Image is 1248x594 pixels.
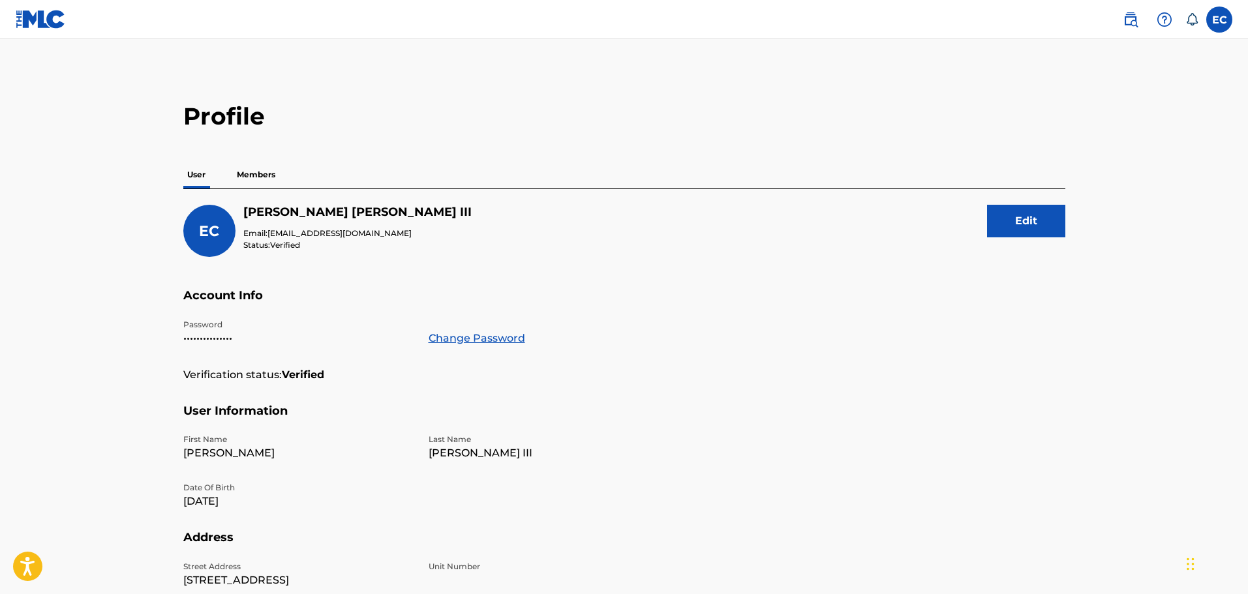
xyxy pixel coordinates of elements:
[429,331,525,346] a: Change Password
[1118,7,1144,33] a: Public Search
[183,561,413,572] p: Street Address
[429,434,658,445] p: Last Name
[1157,12,1172,27] img: help
[1151,7,1178,33] div: Help
[183,367,282,383] p: Verification status:
[233,161,279,188] p: Members
[183,319,413,331] p: Password
[429,445,658,461] p: [PERSON_NAME] III
[183,572,413,588] p: [STREET_ADDRESS]
[199,222,219,240] span: EC
[282,367,324,383] strong: Verified
[16,10,66,29] img: MLC Logo
[183,331,413,346] p: •••••••••••••••
[1185,13,1198,26] div: Notifications
[267,228,412,238] span: [EMAIL_ADDRESS][DOMAIN_NAME]
[183,434,413,445] p: First Name
[270,240,300,250] span: Verified
[183,530,1065,561] h5: Address
[243,205,472,220] h5: Edmund Coury III
[183,161,209,188] p: User
[1211,391,1248,496] iframe: Resource Center
[183,482,413,494] p: Date Of Birth
[1206,7,1232,33] div: User Menu
[183,494,413,509] p: [DATE]
[183,445,413,461] p: [PERSON_NAME]
[243,228,472,239] p: Email:
[1183,531,1248,594] iframe: Chat Widget
[987,205,1065,237] button: Edit
[183,288,1065,319] h5: Account Info
[183,102,1065,131] h2: Profile
[1123,12,1138,27] img: search
[1187,544,1195,584] div: Drag
[183,404,1065,434] h5: User Information
[429,561,658,572] p: Unit Number
[243,239,472,251] p: Status:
